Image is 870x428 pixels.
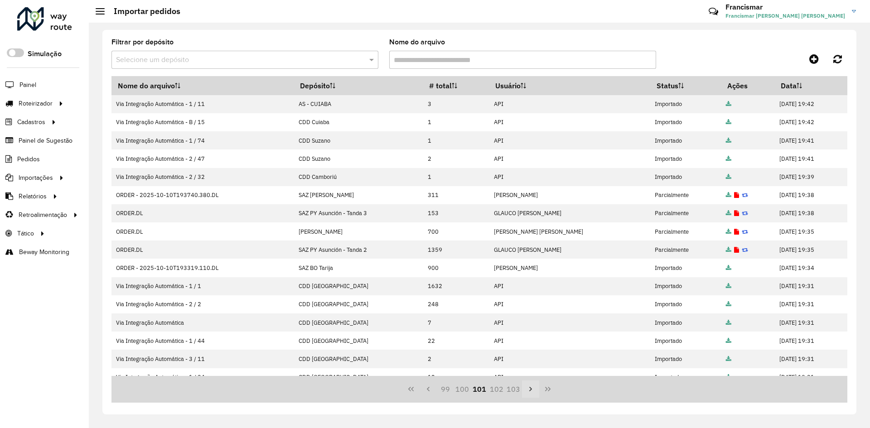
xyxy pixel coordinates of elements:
td: [DATE] 19:31 [775,350,847,368]
span: Painel [19,80,36,90]
td: Importado [650,113,721,131]
a: Reimportar [742,191,748,199]
td: ORDER.DL [111,222,294,240]
a: Arquivo completo [726,264,731,272]
td: ORDER.DL [111,240,294,259]
a: Arquivo completo [726,319,731,327]
label: Nome do arquivo [389,37,445,48]
td: Via Integração Automática - 1 / 44 [111,332,294,350]
button: Last Page [539,380,556,398]
button: 102 [488,380,505,398]
td: [DATE] 19:35 [775,222,847,240]
td: [DATE] 19:38 [775,204,847,222]
td: [DATE] 19:39 [775,168,847,186]
td: 1 [423,113,489,131]
td: API [489,332,650,350]
td: [DATE] 19:41 [775,131,847,149]
label: Simulação [28,48,62,59]
td: API [489,277,650,295]
td: Importado [650,95,721,113]
td: CDD [GEOGRAPHIC_DATA] [294,332,423,350]
a: Arquivo completo [726,337,731,345]
td: GLAUCO [PERSON_NAME] [489,204,650,222]
a: Arquivo completo [726,100,731,108]
td: [PERSON_NAME] [489,259,650,277]
a: Arquivo completo [726,209,731,217]
td: [DATE] 19:31 [775,332,847,350]
td: CDD [GEOGRAPHIC_DATA] [294,313,423,332]
td: [DATE] 19:42 [775,95,847,113]
td: CDD [GEOGRAPHIC_DATA] [294,368,423,386]
td: Importado [650,350,721,368]
th: Data [775,76,847,95]
td: Via Integração Automática - 1 / 1 [111,277,294,295]
td: 1359 [423,240,489,259]
td: Via Integração Automática - 1 / 34 [111,368,294,386]
a: Arquivo completo [726,173,731,181]
td: API [489,113,650,131]
td: API [489,350,650,368]
td: ORDER - 2025-10-10T193319.110.DL [111,259,294,277]
a: Reimportar [742,228,748,236]
th: Depósito [294,76,423,95]
td: [DATE] 19:31 [775,295,847,313]
td: SAZ BO Tarija [294,259,423,277]
a: Arquivo completo [726,118,731,126]
a: Arquivo completo [726,137,731,144]
span: Relatórios [19,192,47,201]
td: [PERSON_NAME] [489,186,650,204]
td: Via Integração Automática - 2 / 2 [111,295,294,313]
td: [DATE] 19:31 [775,368,847,386]
td: [DATE] 19:31 [775,313,847,332]
td: ORDER - 2025-10-10T193740.380.DL [111,186,294,204]
td: [PERSON_NAME] [294,222,423,240]
td: AS - CUIABA [294,95,423,113]
td: API [489,149,650,168]
td: Importado [650,332,721,350]
span: Beway Monitoring [19,247,69,257]
td: Importado [650,131,721,149]
td: Importado [650,168,721,186]
td: Importado [650,313,721,332]
td: CDD Camboriú [294,168,423,186]
td: Parcialmente [650,186,721,204]
button: Next Page [522,380,539,398]
a: Exibir log de erros [734,246,739,254]
td: API [489,313,650,332]
button: First Page [402,380,420,398]
td: [DATE] 19:34 [775,259,847,277]
td: Parcialmente [650,222,721,240]
td: Via Integração Automática [111,313,294,332]
span: Tático [17,229,34,238]
td: ORDER.DL [111,204,294,222]
span: Roteirizador [19,99,53,108]
td: API [489,95,650,113]
td: 311 [423,186,489,204]
span: Cadastros [17,117,45,127]
td: CDD Cuiaba [294,113,423,131]
td: CDD [GEOGRAPHIC_DATA] [294,350,423,368]
td: 153 [423,204,489,222]
a: Arquivo completo [726,282,731,290]
td: 1 [423,168,489,186]
td: Parcialmente [650,240,721,259]
span: Pedidos [17,154,40,164]
td: 3 [423,95,489,113]
td: CDD [GEOGRAPHIC_DATA] [294,277,423,295]
td: Importado [650,295,721,313]
td: 248 [423,295,489,313]
td: GLAUCO [PERSON_NAME] [489,240,650,259]
td: Parcialmente [650,204,721,222]
th: # total [423,76,489,95]
td: Importado [650,259,721,277]
a: Exibir log de erros [734,228,739,236]
td: [DATE] 19:38 [775,186,847,204]
th: Status [650,76,721,95]
th: Ações [721,76,774,95]
td: CDD [GEOGRAPHIC_DATA] [294,295,423,313]
td: 700 [423,222,489,240]
th: Nome do arquivo [111,76,294,95]
td: 1632 [423,277,489,295]
button: 99 [437,380,454,398]
h2: Importar pedidos [105,6,180,16]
